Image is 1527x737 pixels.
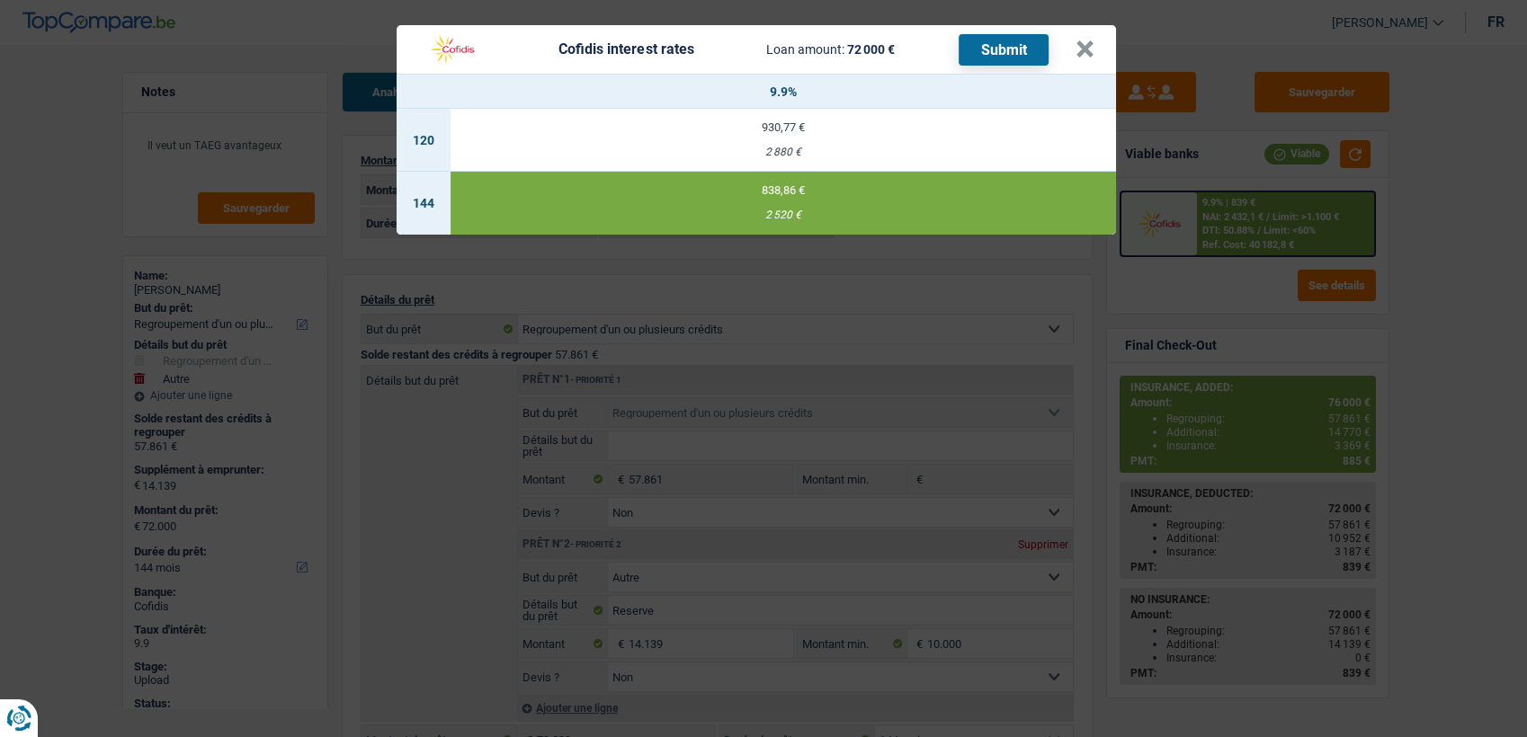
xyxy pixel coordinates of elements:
[451,209,1116,221] div: 2 520 €
[451,184,1116,196] div: 838,86 €
[451,147,1116,158] div: 2 880 €
[558,42,693,57] div: Cofidis interest rates
[959,34,1049,66] button: Submit
[418,32,487,67] img: Cofidis
[847,42,895,57] span: 72 000 €
[397,172,451,235] td: 144
[397,109,451,172] td: 120
[451,121,1116,133] div: 930,77 €
[451,75,1116,109] th: 9.9%
[766,42,844,57] span: Loan amount:
[1076,40,1094,58] button: ×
